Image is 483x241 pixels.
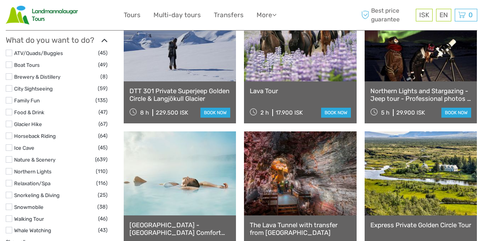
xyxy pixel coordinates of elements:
p: We're away right now. Please check back later! [11,13,86,19]
span: (46) [98,214,108,223]
a: book now [200,108,230,118]
a: ATV/Quads/Buggies [14,50,63,56]
span: 5 h [381,109,389,116]
a: Boat Tours [14,62,40,68]
a: Tours [124,10,141,21]
a: More [257,10,276,21]
span: (25) [98,191,108,199]
a: book now [321,108,351,118]
a: Snowmobile [14,204,44,210]
a: Relaxation/Spa [14,180,50,186]
a: Snorkeling & Diving [14,192,60,198]
a: Transfers [214,10,244,21]
span: (8) [100,72,108,81]
span: (38) [97,202,108,211]
a: The Lava Tunnel with transfer from [GEOGRAPHIC_DATA] [250,221,351,237]
span: 0 [467,11,474,19]
a: City Sightseeing [14,86,53,92]
span: (639) [95,155,108,164]
div: 17.900 ISK [276,109,303,116]
a: book now [441,108,471,118]
span: (45) [98,143,108,152]
a: Nature & Scenery [14,157,55,163]
a: DTT 301 Private Superjeep Golden Circle & Langjökull Glacier [129,87,230,103]
span: (59) [98,84,108,93]
a: Whale Watching [14,227,51,233]
span: 8 h [140,109,149,116]
button: Open LiveChat chat widget [88,12,97,21]
a: Glacier Hike [14,121,42,127]
a: Ice Cave [14,145,34,151]
span: (135) [95,96,108,105]
a: Multi-day tours [153,10,201,21]
span: 2 h [260,109,269,116]
a: Lava Tour [250,87,351,95]
span: (64) [98,131,108,140]
span: (49) [98,60,108,69]
a: Northern Lights [14,168,52,175]
div: 229.500 ISK [156,109,188,116]
span: (43) [98,226,108,235]
a: Northern Lights and Stargazing - Jeep tour - Professional photos - Free re-run [370,87,471,103]
div: EN [436,9,451,21]
span: (67) [99,120,108,128]
span: (110) [96,167,108,176]
div: 29.900 ISK [396,109,425,116]
span: (47) [99,108,108,116]
a: Horseback Riding [14,133,56,139]
a: Walking Tour [14,216,44,222]
span: Best price guarantee [359,6,414,23]
a: [GEOGRAPHIC_DATA] - [GEOGRAPHIC_DATA] Comfort including admission [129,221,230,237]
a: Food & Drink [14,109,44,115]
span: ISK [419,11,429,19]
a: Brewery & Distillery [14,74,60,80]
a: Family Fun [14,97,40,104]
img: Scandinavian Travel [6,6,78,24]
span: (116) [96,179,108,188]
h3: What do you want to do? [6,36,108,45]
span: (45) [98,49,108,57]
a: Express Private Golden Circle Tour [370,221,471,229]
